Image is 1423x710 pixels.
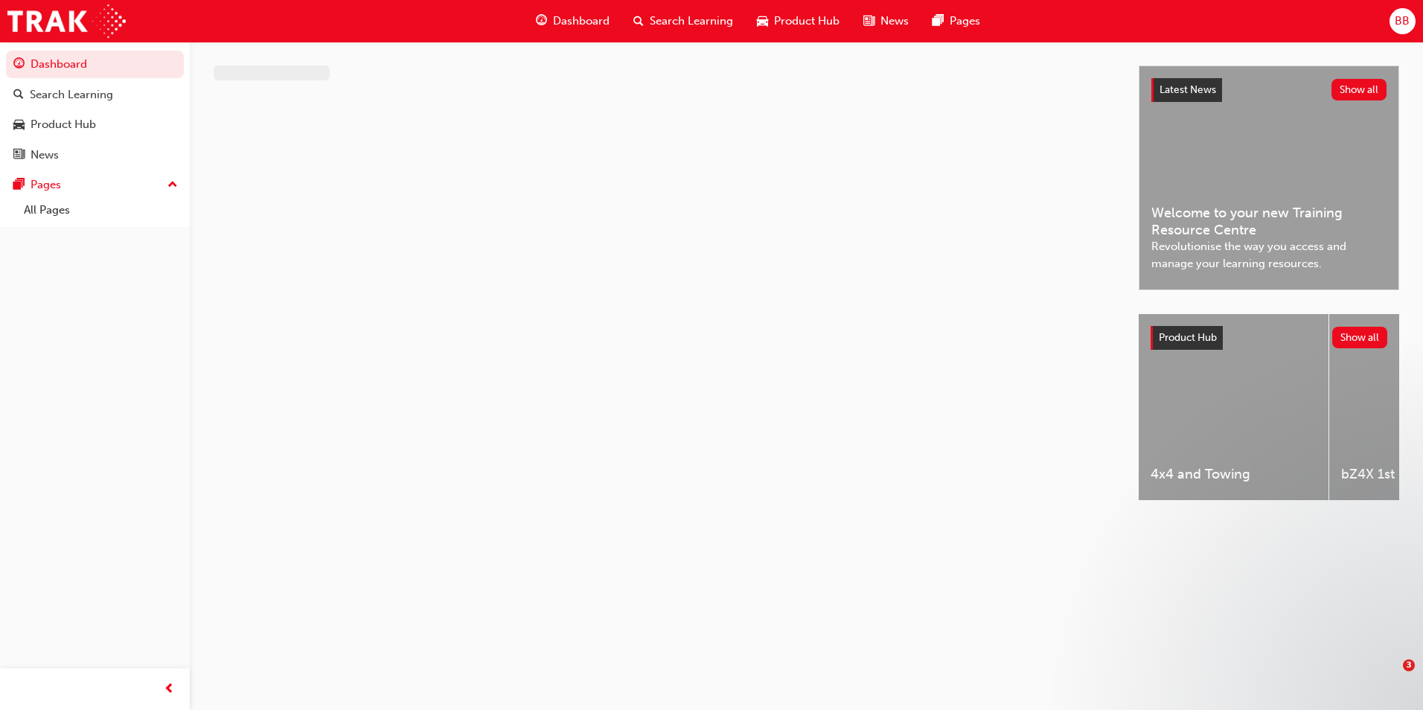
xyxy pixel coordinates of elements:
span: pages-icon [13,179,25,192]
div: Pages [31,176,61,194]
a: search-iconSearch Learning [621,6,745,36]
a: Search Learning [6,81,184,109]
button: Pages [6,171,184,199]
div: Search Learning [30,86,113,103]
span: news-icon [863,12,874,31]
a: news-iconNews [851,6,921,36]
span: guage-icon [13,58,25,71]
span: Dashboard [553,13,610,30]
span: 3 [1403,659,1415,671]
button: BB [1390,8,1416,34]
a: All Pages [18,199,184,222]
span: search-icon [633,12,644,31]
span: car-icon [757,12,768,31]
span: Revolutionise the way you access and manage your learning resources. [1151,238,1387,272]
a: Product Hub [6,111,184,138]
span: car-icon [13,118,25,132]
span: 4x4 and Towing [1151,466,1317,483]
a: car-iconProduct Hub [745,6,851,36]
span: pages-icon [933,12,944,31]
a: Latest NewsShow allWelcome to your new Training Resource CentreRevolutionise the way you access a... [1139,65,1399,290]
span: News [880,13,909,30]
a: Latest NewsShow all [1151,78,1387,102]
span: BB [1395,13,1410,30]
span: Product Hub [774,13,840,30]
span: news-icon [13,149,25,162]
span: up-icon [167,176,178,195]
span: search-icon [13,89,24,102]
button: Show all [1331,79,1387,100]
a: Dashboard [6,51,184,78]
a: pages-iconPages [921,6,992,36]
a: News [6,141,184,169]
span: Welcome to your new Training Resource Centre [1151,205,1387,238]
button: DashboardSearch LearningProduct HubNews [6,48,184,171]
span: guage-icon [536,12,547,31]
button: Show all [1332,327,1388,348]
a: Product HubShow all [1151,326,1387,350]
span: prev-icon [164,680,175,699]
a: 4x4 and Towing [1139,314,1328,500]
span: Product Hub [1159,331,1217,344]
img: Trak [7,4,126,38]
span: Search Learning [650,13,733,30]
span: Pages [950,13,980,30]
iframe: Intercom live chat [1372,659,1408,695]
a: guage-iconDashboard [524,6,621,36]
div: News [31,147,59,164]
div: Product Hub [31,116,96,133]
span: Latest News [1160,83,1216,96]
